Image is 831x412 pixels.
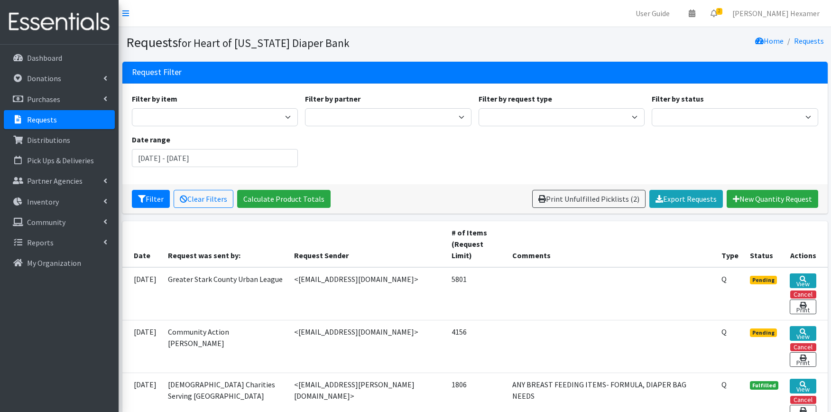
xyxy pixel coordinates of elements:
[288,267,446,320] td: <[EMAIL_ADDRESS][DOMAIN_NAME]>
[716,221,744,267] th: Type
[652,93,704,104] label: Filter by status
[790,343,816,351] button: Cancel
[790,300,816,314] a: Print
[4,90,115,109] a: Purchases
[122,320,162,373] td: [DATE]
[4,110,115,129] a: Requests
[784,221,828,267] th: Actions
[4,171,115,190] a: Partner Agencies
[446,267,507,320] td: 5801
[744,221,784,267] th: Status
[721,327,727,337] abbr: Quantity
[132,190,170,208] button: Filter
[27,74,61,83] p: Donations
[132,134,170,145] label: Date range
[790,290,816,299] button: Cancel
[4,233,115,252] a: Reports
[716,8,722,15] span: 2
[126,34,471,51] h1: Requests
[790,273,816,288] a: View
[4,69,115,88] a: Donations
[4,213,115,232] a: Community
[288,221,446,267] th: Request Sender
[27,53,62,63] p: Dashboard
[122,221,162,267] th: Date
[27,94,60,104] p: Purchases
[162,320,288,373] td: Community Action [PERSON_NAME]
[790,326,816,341] a: View
[132,149,298,167] input: January 1, 2011 - December 31, 2011
[162,221,288,267] th: Request was sent by:
[4,6,115,38] img: HumanEssentials
[27,197,59,206] p: Inventory
[727,190,818,208] a: New Quantity Request
[750,328,777,337] span: Pending
[162,267,288,320] td: Greater Stark County Urban League
[446,221,507,267] th: # of Items (Request Limit)
[507,221,716,267] th: Comments
[703,4,725,23] a: 2
[122,267,162,320] td: [DATE]
[178,36,350,50] small: for Heart of [US_STATE] Diaper Bank
[27,238,54,247] p: Reports
[628,4,677,23] a: User Guide
[532,190,646,208] a: Print Unfulfilled Picklists (2)
[790,352,816,367] a: Print
[755,36,784,46] a: Home
[750,276,777,284] span: Pending
[794,36,824,46] a: Requests
[27,135,70,145] p: Distributions
[174,190,233,208] a: Clear Filters
[790,379,816,393] a: View
[27,258,81,268] p: My Organization
[790,396,816,404] button: Cancel
[237,190,331,208] a: Calculate Product Totals
[721,380,727,389] abbr: Quantity
[27,176,83,186] p: Partner Agencies
[446,320,507,373] td: 4156
[4,48,115,67] a: Dashboard
[305,93,360,104] label: Filter by partner
[649,190,723,208] a: Export Requests
[4,151,115,170] a: Pick Ups & Deliveries
[27,217,65,227] p: Community
[750,381,778,390] span: Fulfilled
[4,131,115,150] a: Distributions
[132,67,182,77] h3: Request Filter
[27,156,94,165] p: Pick Ups & Deliveries
[132,93,177,104] label: Filter by item
[479,93,552,104] label: Filter by request type
[4,253,115,272] a: My Organization
[725,4,827,23] a: [PERSON_NAME] Hexamer
[721,274,727,284] abbr: Quantity
[27,115,57,124] p: Requests
[4,192,115,211] a: Inventory
[288,320,446,373] td: <[EMAIL_ADDRESS][DOMAIN_NAME]>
